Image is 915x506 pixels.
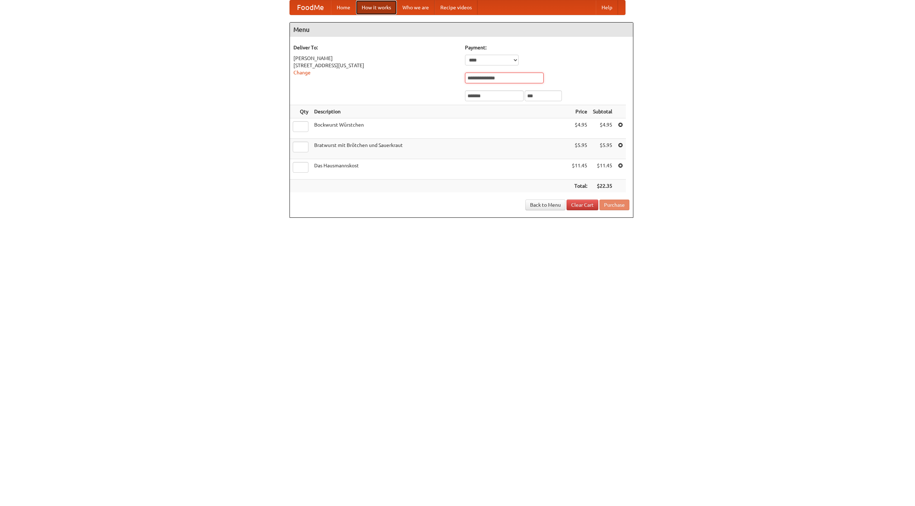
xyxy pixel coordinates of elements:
[590,159,615,180] td: $11.45
[525,200,565,210] a: Back to Menu
[311,105,569,118] th: Description
[331,0,356,15] a: Home
[293,62,458,69] div: [STREET_ADDRESS][US_STATE]
[290,23,633,37] h4: Menu
[311,159,569,180] td: Das Hausmannskost
[465,44,629,51] h5: Payment:
[567,200,598,210] a: Clear Cart
[590,105,615,118] th: Subtotal
[569,180,590,193] th: Total:
[311,118,569,139] td: Bockwurst Würstchen
[569,139,590,159] td: $5.95
[290,105,311,118] th: Qty
[569,118,590,139] td: $4.95
[590,180,615,193] th: $22.35
[397,0,435,15] a: Who we are
[290,0,331,15] a: FoodMe
[435,0,478,15] a: Recipe videos
[293,55,458,62] div: [PERSON_NAME]
[569,159,590,180] td: $11.45
[356,0,397,15] a: How it works
[311,139,569,159] td: Bratwurst mit Brötchen und Sauerkraut
[293,44,458,51] h5: Deliver To:
[590,139,615,159] td: $5.95
[590,118,615,139] td: $4.95
[293,70,311,75] a: Change
[569,105,590,118] th: Price
[599,200,629,210] button: Purchase
[596,0,618,15] a: Help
